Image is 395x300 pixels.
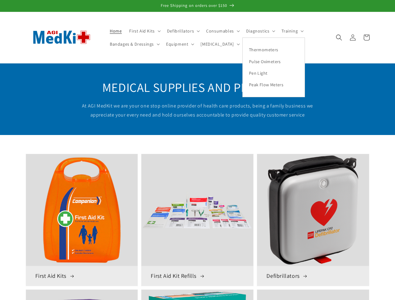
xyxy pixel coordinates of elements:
[243,79,305,90] a: Peak Flow Meters
[166,41,188,47] span: Equipment
[266,272,360,279] h3: Defibrillators
[162,37,197,51] summary: Equipment
[141,154,253,266] img: First Aid Kit Refills
[257,154,369,266] img: Defibrillators
[281,28,298,34] span: Training
[200,41,234,47] span: [MEDICAL_DATA]
[278,24,306,37] summary: Training
[26,154,138,266] img: First Aid Kits
[243,67,305,79] a: Pen Light
[151,272,244,279] h3: First Aid Kit Refills
[243,44,305,56] a: Thermometers
[197,37,242,51] summary: [MEDICAL_DATA]
[246,28,270,34] span: Diagnostics
[125,24,163,37] summary: First Aid Kits
[6,3,389,8] p: Free Shipping on orders over $150
[332,31,346,44] summary: Search
[35,272,129,279] h3: First Aid Kits
[106,37,162,51] summary: Bandages & Dressings
[110,41,154,47] span: Bandages & Dressings
[110,28,122,34] span: Home
[129,28,154,34] span: First Aid Kits
[163,24,202,37] summary: Defibrillators
[26,154,138,286] a: First Aid Kits First Aid Kits
[141,154,254,286] a: First Aid Kit Refills First Aid Kit Refills
[167,28,194,34] span: Defibrillators
[243,56,305,67] a: Pulse Oximeters
[242,24,278,37] summary: Diagnostics
[76,102,320,120] p: At AGI MedKit we are your one stop online provider of health care products, being a family busine...
[202,24,242,37] summary: Consumables
[206,28,234,34] span: Consumables
[26,20,98,54] img: AGI MedKit
[257,154,369,286] a: Defibrillators Defibrillators
[106,24,125,37] a: Home
[76,79,320,95] h2: MEDICAL SUPPLIES AND PRODUCTS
